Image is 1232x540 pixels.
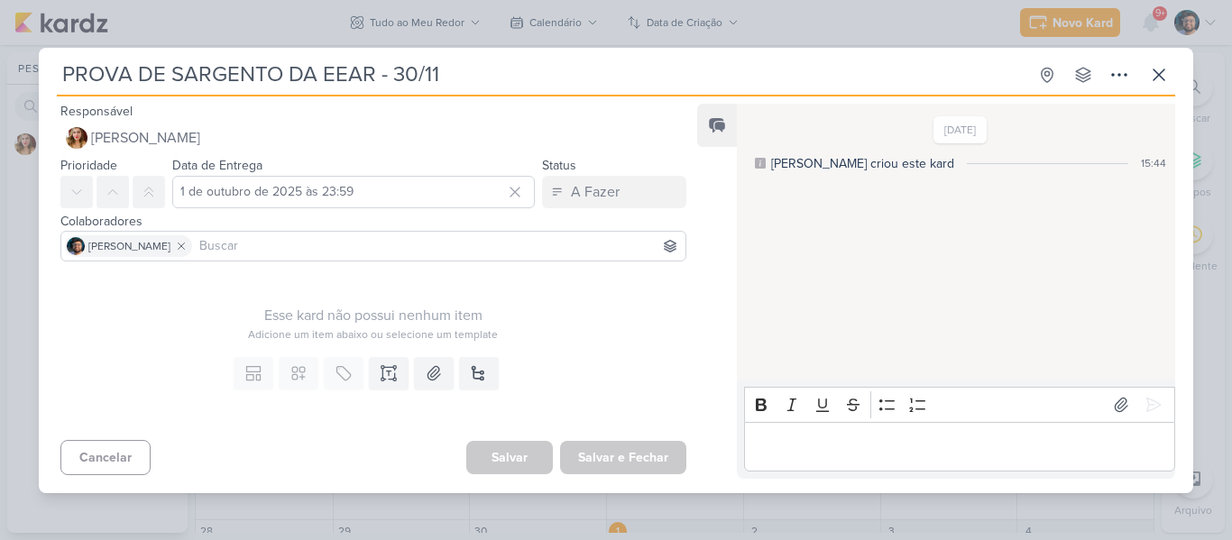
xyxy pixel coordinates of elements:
[67,237,85,255] img: Eduardo Pinheiro
[88,238,170,254] span: [PERSON_NAME]
[60,104,133,119] label: Responsável
[542,176,686,208] button: A Fazer
[744,387,1175,422] div: Editor toolbar
[744,422,1175,471] div: Editor editing area: main
[60,122,686,154] button: [PERSON_NAME]
[60,440,151,475] button: Cancelar
[771,154,954,173] div: [PERSON_NAME] criou este kard
[542,158,576,173] label: Status
[60,212,686,231] div: Colaboradores
[196,235,682,257] input: Buscar
[172,176,535,208] input: Select a date
[60,158,117,173] label: Prioridade
[60,305,686,326] div: Esse kard não possui nenhum item
[57,59,1027,91] input: Kard Sem Título
[91,127,200,149] span: [PERSON_NAME]
[172,158,262,173] label: Data de Entrega
[1141,155,1166,171] div: 15:44
[571,181,620,203] div: A Fazer
[66,127,87,149] img: Thaís Leite
[60,326,686,343] div: Adicione um item abaixo ou selecione um template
